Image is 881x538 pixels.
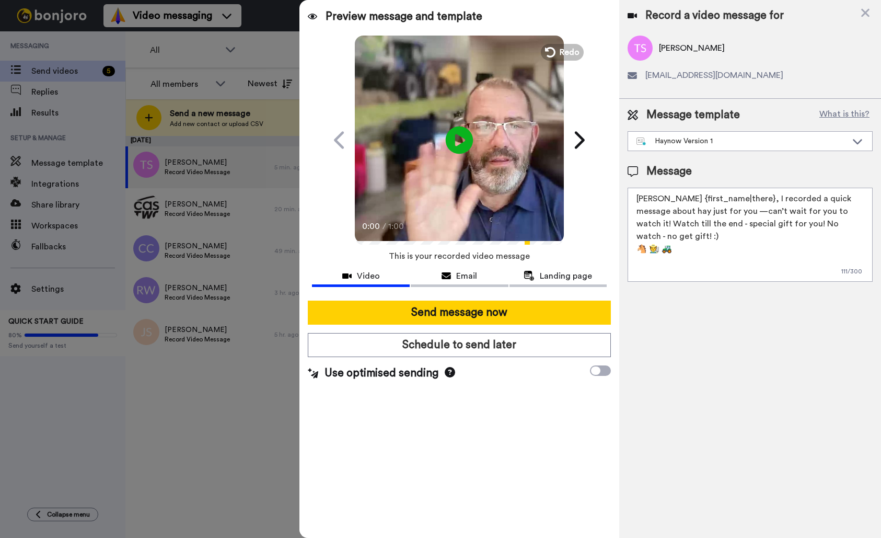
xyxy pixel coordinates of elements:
button: Send message now [308,301,611,325]
span: 1:00 [388,220,407,233]
span: 0:00 [362,220,380,233]
button: What is this? [816,107,873,123]
span: Video [357,270,380,282]
span: Email [456,270,477,282]
div: Haynow Version 1 [636,136,847,146]
span: This is your recorded video message [389,245,530,268]
span: / [382,220,386,233]
span: [EMAIL_ADDRESS][DOMAIN_NAME] [645,69,783,82]
img: nextgen-template.svg [636,138,646,146]
textarea: [PERSON_NAME] {first_name|there}, I recorded a quick message about hay just for you —can’t wait f... [628,188,873,282]
span: Use optimised sending [324,365,438,381]
button: Schedule to send later [308,333,611,357]
span: Landing page [540,270,592,282]
span: Message template [646,107,740,123]
span: Message [646,164,692,179]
